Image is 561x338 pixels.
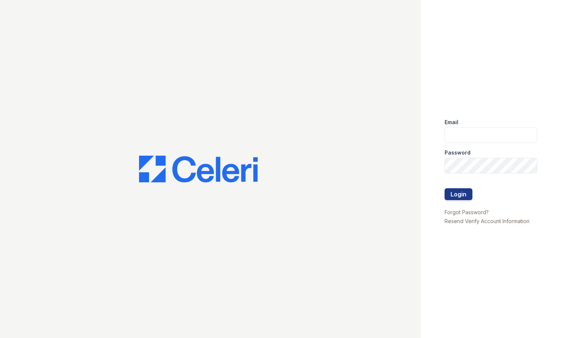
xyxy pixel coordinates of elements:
label: Password [445,149,471,156]
label: Email [445,119,458,126]
button: Login [445,188,472,200]
a: Forgot Password? [445,209,489,215]
img: CE_Logo_Blue-a8612792a0a2168367f1c8372b55b34899dd931a85d93a1a3d3e32e68fde9ad4.png [139,156,258,182]
a: Resend Verify Account Information [445,218,529,224]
